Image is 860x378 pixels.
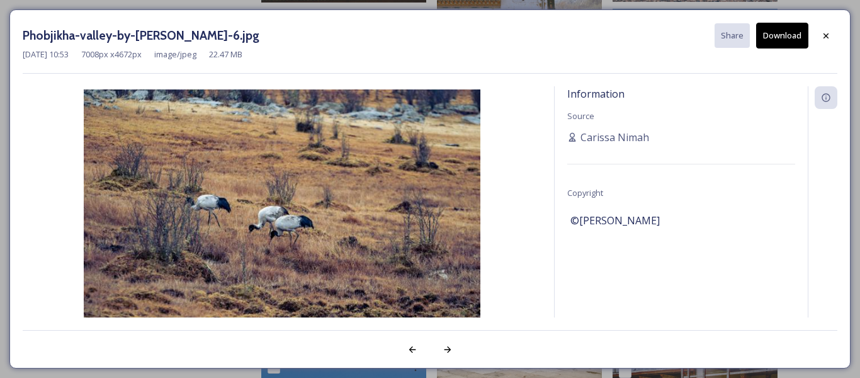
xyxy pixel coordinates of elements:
[23,89,541,354] img: Phobjikha-valley-by-Alicia-Warner-6.jpg
[23,26,259,45] h3: Phobjikha-valley-by-[PERSON_NAME]-6.jpg
[209,49,242,60] span: 22.47 MB
[23,49,69,60] span: [DATE] 10:53
[756,23,808,49] button: Download
[567,87,625,101] span: Information
[715,23,750,48] button: Share
[154,49,196,60] span: image/jpeg
[570,213,660,228] span: ©[PERSON_NAME]
[567,187,603,198] span: Copyright
[567,110,594,122] span: Source
[580,130,649,145] span: Carissa Nimah
[81,49,142,60] span: 7008 px x 4672 px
